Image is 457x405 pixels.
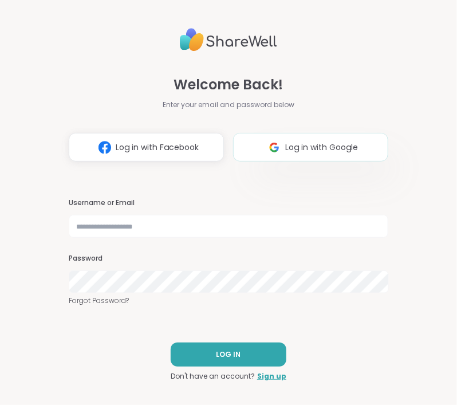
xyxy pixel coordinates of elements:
[171,371,255,382] span: Don't have an account?
[257,371,286,382] a: Sign up
[263,137,285,158] img: ShareWell Logomark
[233,133,388,162] button: Log in with Google
[69,198,389,208] h3: Username or Email
[116,141,199,154] span: Log in with Facebook
[69,296,389,306] a: Forgot Password?
[216,349,241,360] span: LOG IN
[94,137,116,158] img: ShareWell Logomark
[69,254,389,264] h3: Password
[285,141,358,154] span: Log in with Google
[171,343,286,367] button: LOG IN
[69,133,224,162] button: Log in with Facebook
[174,74,283,95] span: Welcome Back!
[163,100,294,110] span: Enter your email and password below
[180,23,277,56] img: ShareWell Logo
